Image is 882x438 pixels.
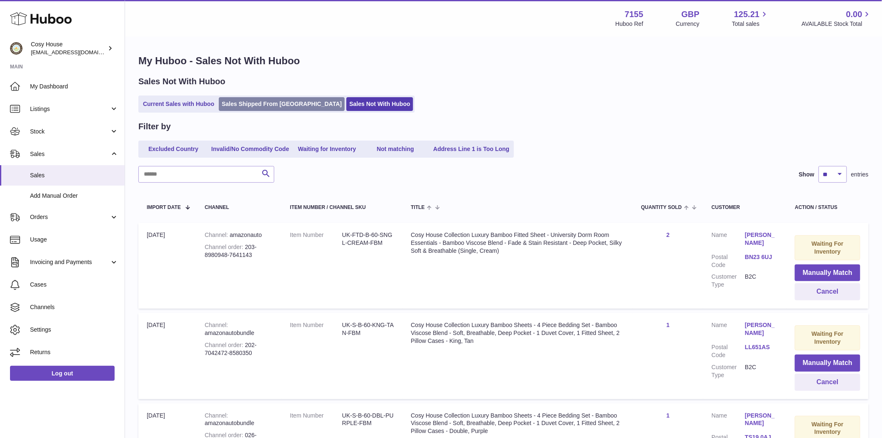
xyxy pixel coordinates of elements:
[290,321,342,337] dt: Item Number
[342,412,394,428] dd: UK-S-B-60-DBL-PURPLE-FBM
[616,20,644,28] div: Huboo Ref
[745,363,778,379] dd: B2C
[30,213,110,221] span: Orders
[140,142,207,156] a: Excluded Country
[205,231,273,239] div: amazonauto
[682,9,699,20] strong: GBP
[138,121,171,132] h2: Filter by
[294,142,361,156] a: Waiting for Inventory
[205,232,230,238] strong: Channel
[712,253,745,269] dt: Postal Code
[799,171,814,179] label: Show
[30,303,118,311] span: Channels
[795,264,860,282] button: Manually Match
[712,205,778,210] div: Customer
[745,343,778,351] a: LL651AS
[30,348,118,356] span: Returns
[30,281,118,289] span: Cases
[712,321,745,339] dt: Name
[30,258,110,266] span: Invoicing and Payments
[802,20,872,28] span: AVAILABLE Stock Total
[795,355,860,372] button: Manually Match
[641,205,682,210] span: Quantity Sold
[205,244,245,250] strong: Channel order
[362,142,429,156] a: Not matching
[138,54,869,68] h1: My Huboo - Sales Not With Huboo
[795,374,860,391] button: Cancel
[712,273,745,289] dt: Customer Type
[411,231,624,255] div: Cosy House Collection Luxury Bamboo Fitted Sheet - University Dorm Room Essentials - Bamboo Visco...
[812,240,843,255] strong: Waiting For Inventory
[30,83,118,91] span: My Dashboard
[411,205,425,210] span: Title
[812,421,843,435] strong: Waiting For Inventory
[745,321,778,337] a: [PERSON_NAME]
[625,9,644,20] strong: 7155
[851,171,869,179] span: entries
[732,20,769,28] span: Total sales
[745,253,778,261] a: BN23 6UJ
[138,313,196,399] td: [DATE]
[732,9,769,28] a: 125.21 Total sales
[745,231,778,247] a: [PERSON_NAME]
[30,128,110,136] span: Stock
[219,97,345,111] a: Sales Shipped From [GEOGRAPHIC_DATA]
[147,205,181,210] span: Import date
[802,9,872,28] a: 0.00 AVAILABLE Stock Total
[10,42,23,55] img: internalAdmin-7155@internal.huboo.com
[30,150,110,158] span: Sales
[667,322,670,328] a: 1
[431,142,513,156] a: Address Line 1 is Too Long
[346,97,413,111] a: Sales Not With Huboo
[342,321,394,337] dd: UK-S-B-60-KNG-TAN-FBM
[31,40,106,56] div: Cosy House
[712,412,745,430] dt: Name
[205,321,273,337] div: amazonautobundle
[290,231,342,247] dt: Item Number
[290,205,394,210] div: Item Number / Channel SKU
[205,205,273,210] div: Channel
[411,412,624,435] div: Cosy House Collection Luxury Bamboo Sheets - 4 Piece Bedding Set - Bamboo Viscose Blend - Soft, B...
[138,223,196,309] td: [DATE]
[31,49,123,55] span: [EMAIL_ADDRESS][DOMAIN_NAME]
[30,171,118,179] span: Sales
[290,412,342,428] dt: Item Number
[795,283,860,300] button: Cancel
[30,236,118,244] span: Usage
[138,76,226,87] h2: Sales Not With Huboo
[712,231,745,249] dt: Name
[846,9,862,20] span: 0.00
[712,343,745,359] dt: Postal Code
[208,142,292,156] a: Invalid/No Commodity Code
[205,243,273,259] div: 203-8980948-7641143
[205,341,273,357] div: 202-7042472-8580350
[205,412,273,428] div: amazonautobundle
[734,9,759,20] span: 125.21
[30,326,118,334] span: Settings
[712,363,745,379] dt: Customer Type
[30,192,118,200] span: Add Manual Order
[812,330,843,345] strong: Waiting For Inventory
[10,366,115,381] a: Log out
[205,412,228,419] strong: Channel
[342,231,394,247] dd: UK-FTD-B-60-SNGL-CREAM-FBM
[667,412,670,419] a: 1
[140,97,217,111] a: Current Sales with Huboo
[667,232,670,238] a: 2
[795,205,860,210] div: Action / Status
[745,273,778,289] dd: B2C
[30,105,110,113] span: Listings
[205,322,228,328] strong: Channel
[411,321,624,345] div: Cosy House Collection Luxury Bamboo Sheets - 4 Piece Bedding Set - Bamboo Viscose Blend - Soft, B...
[676,20,700,28] div: Currency
[745,412,778,428] a: [PERSON_NAME]
[205,342,245,348] strong: Channel order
